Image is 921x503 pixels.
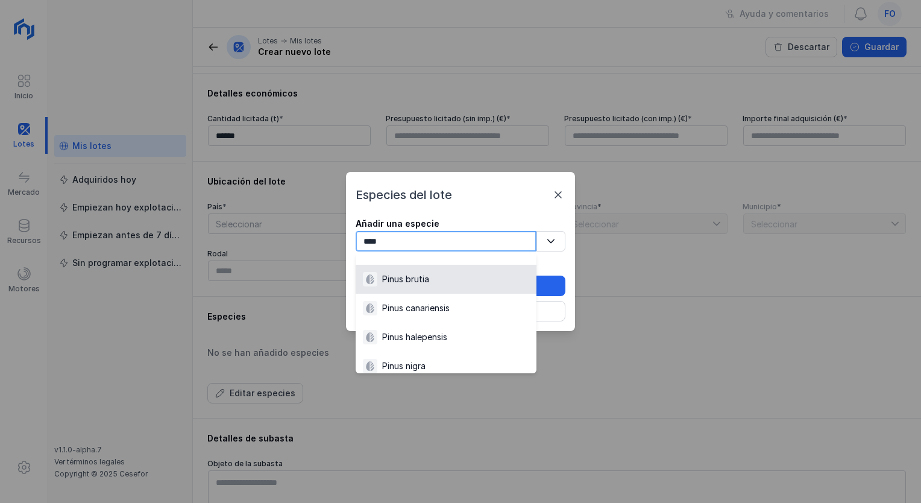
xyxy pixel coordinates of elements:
li: [object Object] [356,352,536,381]
li: [object Object] [356,323,536,352]
li: [object Object] [356,294,536,323]
div: Pinus halepensis [382,331,447,343]
div: Especies del lote [356,186,565,203]
div: Añadir una especie [356,218,565,230]
li: [object Object] [356,265,536,294]
div: Pinus brutia [382,273,429,285]
div: Pinus canariensis [382,302,450,314]
div: Pinus nigra [382,360,426,372]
